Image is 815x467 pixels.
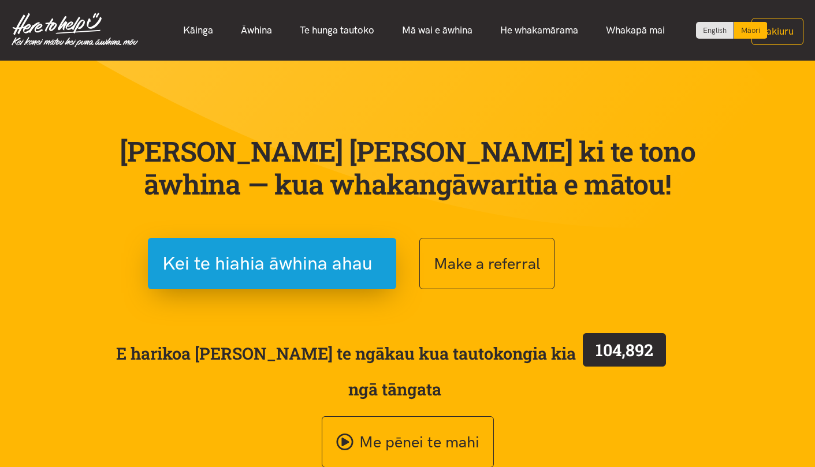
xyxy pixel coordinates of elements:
div: Māori [734,22,767,39]
a: Whakapā mai [592,18,679,43]
button: Kei te hiahia āwhina ahau [148,238,396,289]
a: He whakamārama [486,18,592,43]
span: Kei te hiahia āwhina ahau [162,249,373,278]
a: Switch to English [696,22,734,39]
p: [PERSON_NAME] [PERSON_NAME] ki te tono āwhina — kua whakangāwaritia e mātou! [119,135,697,201]
a: Kāinga [169,18,227,43]
a: Te hunga tautoko [286,18,388,43]
img: Home [12,13,138,47]
a: 104,892 [576,331,673,376]
a: Mā wai e āwhina [388,18,486,43]
div: Language toggle [696,22,768,39]
button: Takiuru [751,18,803,45]
a: Āwhina [227,18,286,43]
span: 104,892 [596,339,653,361]
button: Make a referral [419,238,555,289]
span: E harikoa [PERSON_NAME] te ngākau kua tautokongia kia ngā tāngata [93,331,697,402]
